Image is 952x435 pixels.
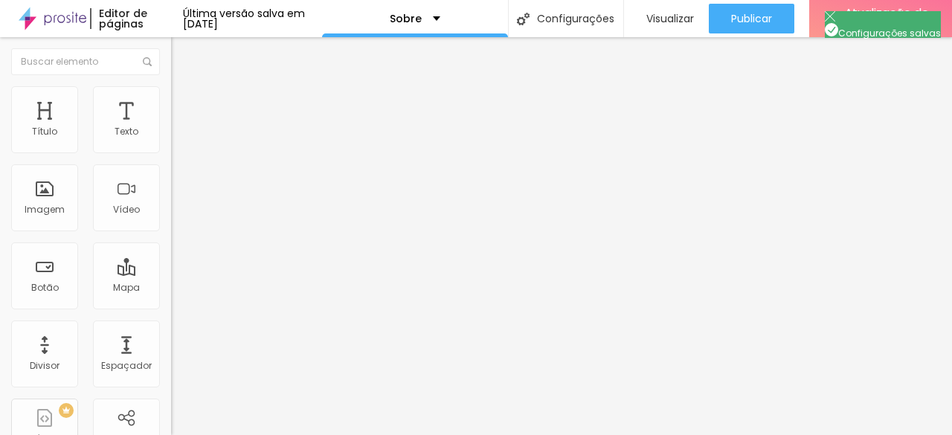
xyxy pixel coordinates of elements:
font: Sobre [390,11,422,26]
img: Ícone [143,57,152,66]
font: Editor de páginas [99,6,147,31]
font: Vídeo [113,203,140,216]
button: Publicar [709,4,794,33]
font: Visualizar [646,11,694,26]
font: Imagem [25,203,65,216]
font: Publicar [731,11,772,26]
font: Divisor [30,359,59,372]
img: Ícone [517,13,530,25]
font: Espaçador [101,359,152,372]
span: Configurações salvas [825,27,941,39]
font: Configurações [537,11,614,26]
font: Atualização do Fazer [845,4,929,33]
font: Mapa [113,281,140,294]
font: Texto [115,125,138,138]
img: Icone [825,11,835,22]
img: Icone [825,23,838,36]
button: Visualizar [624,4,709,33]
iframe: Editor [171,37,952,435]
font: Botão [31,281,59,294]
font: Última versão salva em [DATE] [183,6,305,31]
input: Buscar elemento [11,48,160,75]
font: Título [32,125,57,138]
